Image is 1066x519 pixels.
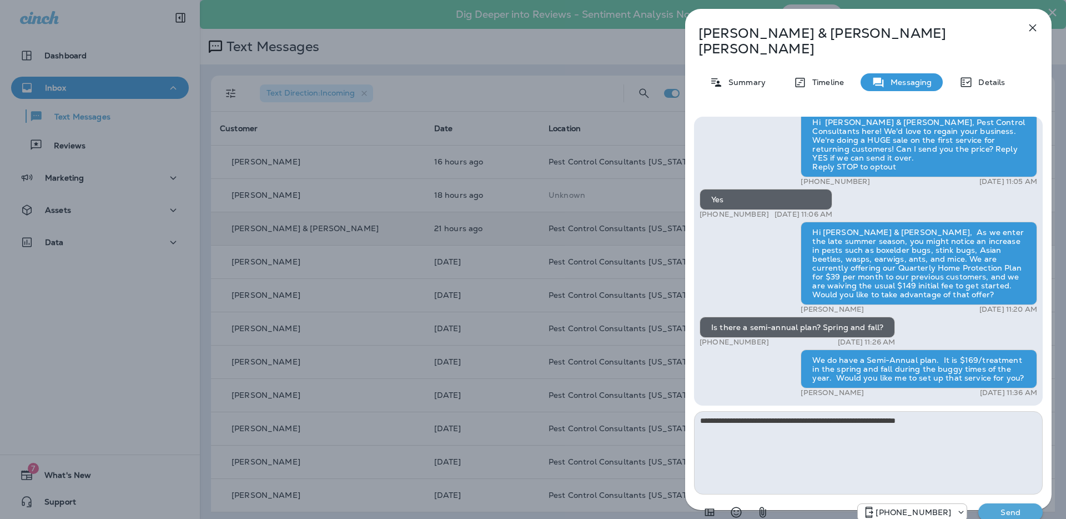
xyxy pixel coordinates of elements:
[700,189,832,210] div: Yes
[973,78,1005,87] p: Details
[700,210,769,219] p: [PHONE_NUMBER]
[801,305,864,314] p: [PERSON_NAME]
[858,506,967,519] div: +1 (815) 998-9676
[987,507,1034,517] p: Send
[980,388,1037,397] p: [DATE] 11:36 AM
[801,177,870,186] p: [PHONE_NUMBER]
[838,338,895,347] p: [DATE] 11:26 AM
[700,317,895,338] div: Is there a semi-annual plan? Spring and fall?
[876,508,951,517] p: [PHONE_NUMBER]
[979,177,1037,186] p: [DATE] 11:05 AM
[700,338,769,347] p: [PHONE_NUMBER]
[807,78,844,87] p: Timeline
[723,78,766,87] p: Summary
[698,26,1002,57] p: [PERSON_NAME] & [PERSON_NAME] [PERSON_NAME]
[801,112,1037,177] div: Hi [PERSON_NAME] & [PERSON_NAME], Pest Control Consultants here! We'd love to regain your busines...
[801,388,864,397] p: [PERSON_NAME]
[801,350,1037,388] div: We do have a Semi-Annual plan. It is $169/treatment in the spring and fall during the buggy times...
[775,210,832,219] p: [DATE] 11:06 AM
[801,222,1037,305] div: Hi [PERSON_NAME] & [PERSON_NAME], As we enter the late summer season, you might notice an increas...
[979,305,1037,314] p: [DATE] 11:20 AM
[885,78,932,87] p: Messaging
